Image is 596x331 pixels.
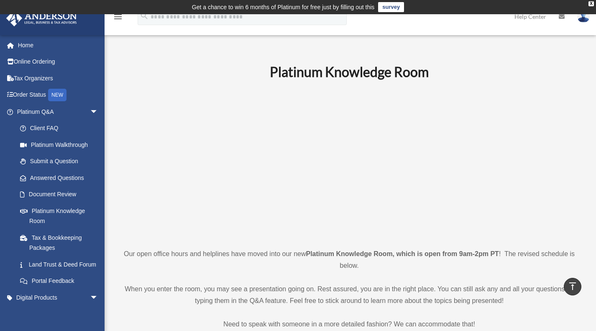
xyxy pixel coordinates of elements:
p: When you enter the room, you may see a presentation going on. Rest assured, you are in the right ... [119,283,579,307]
a: Land Trust & Deed Forum [12,256,111,273]
a: Client FAQ [12,120,111,137]
i: search [140,11,149,21]
a: menu [113,15,123,22]
a: survey [378,2,404,12]
b: Platinum Knowledge Room [270,64,429,80]
p: Need to speak with someone in a more detailed fashion? We can accommodate that! [119,318,579,330]
div: Get a chance to win 6 months of Platinum for free just by filling out this [192,2,375,12]
img: Anderson Advisors Platinum Portal [4,10,79,26]
a: Platinum Knowledge Room [12,203,107,229]
a: Digital Productsarrow_drop_down [6,289,111,306]
a: Submit a Question [12,153,111,170]
a: vertical_align_top [564,278,581,295]
span: arrow_drop_down [90,103,107,121]
a: Platinum Q&Aarrow_drop_down [6,103,111,120]
a: Tax Organizers [6,70,111,87]
a: Order StatusNEW [6,87,111,104]
i: menu [113,12,123,22]
a: Online Ordering [6,54,111,70]
img: User Pic [577,10,590,23]
div: close [588,1,594,6]
a: Answered Questions [12,169,111,186]
p: Our open office hours and helplines have moved into our new ! The revised schedule is below. [119,248,579,272]
a: Home [6,37,111,54]
div: NEW [48,89,67,101]
span: arrow_drop_down [90,289,107,306]
a: Tax & Bookkeeping Packages [12,229,111,256]
iframe: 231110_Toby_KnowledgeRoom [224,91,475,233]
i: vertical_align_top [568,281,578,291]
a: Platinum Walkthrough [12,136,111,153]
a: Portal Feedback [12,273,111,290]
strong: Platinum Knowledge Room, which is open from 9am-2pm PT [306,250,499,257]
a: Document Review [12,186,111,203]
